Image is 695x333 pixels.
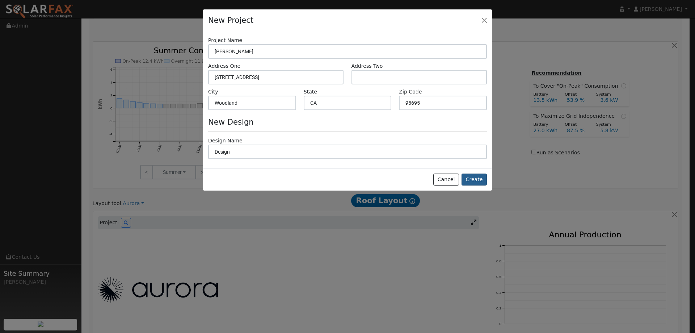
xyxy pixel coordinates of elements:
[208,62,240,70] label: Address One
[433,174,459,186] button: Cancel
[208,117,487,126] h4: New Design
[304,88,317,96] label: State
[462,174,487,186] button: Create
[208,14,253,26] h4: New Project
[208,137,243,145] label: Design Name
[399,88,422,96] label: Zip Code
[208,37,242,44] label: Project Name
[208,88,218,96] label: City
[351,62,383,70] label: Address Two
